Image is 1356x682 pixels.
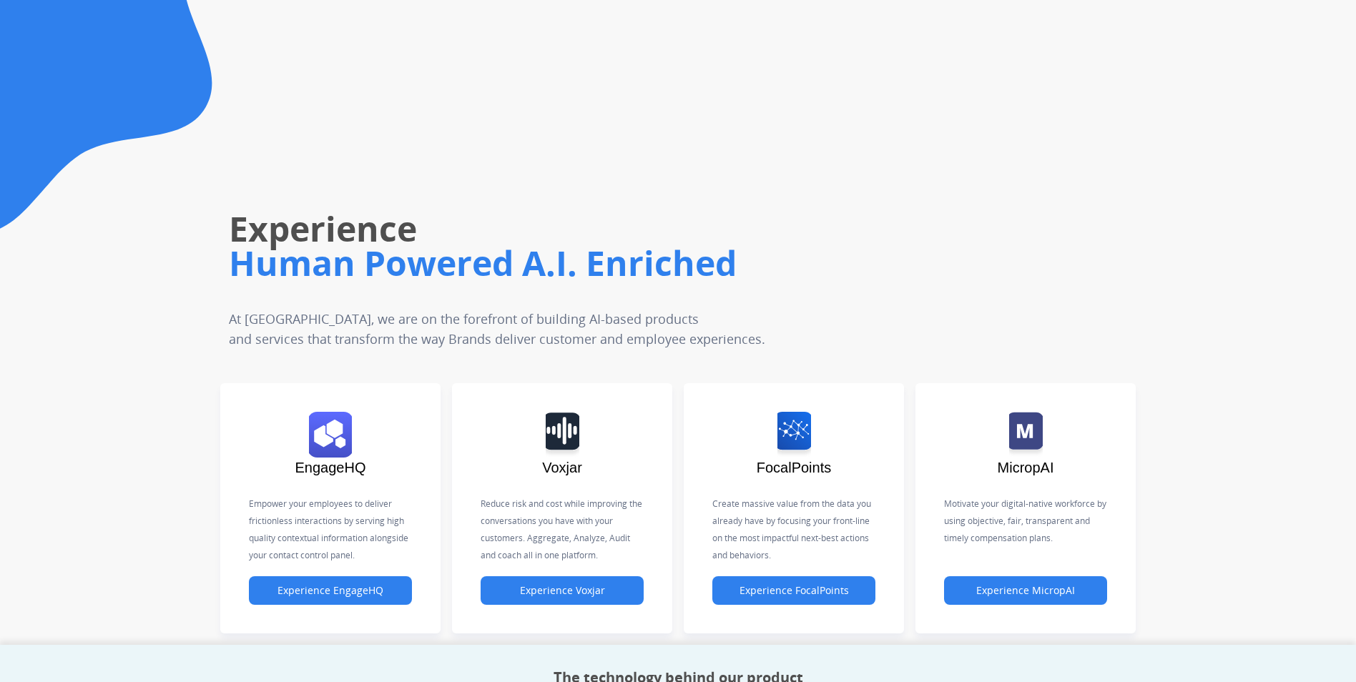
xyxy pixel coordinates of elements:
p: Create massive value from the data you already have by focusing your front-line on the most impac... [712,495,875,564]
a: Experience MicropAI [944,585,1107,597]
p: Reduce risk and cost while improving the conversations you have with your customers. Aggregate, A... [481,495,644,564]
span: FocalPoints [757,460,832,475]
p: At [GEOGRAPHIC_DATA], we are on the forefront of building AI-based products and services that tra... [229,309,866,349]
button: Experience FocalPoints [712,576,875,605]
button: Experience EngageHQ [249,576,412,605]
span: EngageHQ [295,460,366,475]
img: logo [1009,412,1043,458]
img: logo [309,412,352,458]
button: Experience Voxjar [481,576,644,605]
a: Experience Voxjar [481,585,644,597]
button: Experience MicropAI [944,576,1107,605]
span: MicropAI [998,460,1054,475]
img: logo [546,412,579,458]
a: Experience EngageHQ [249,585,412,597]
h1: Human Powered A.I. Enriched [229,240,958,286]
p: Empower your employees to deliver frictionless interactions by serving high quality contextual in... [249,495,412,564]
p: Motivate your digital-native workforce by using objective, fair, transparent and timely compensat... [944,495,1107,547]
a: Experience FocalPoints [712,585,875,597]
h1: Experience [229,206,958,252]
span: Voxjar [542,460,582,475]
img: logo [777,412,811,458]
